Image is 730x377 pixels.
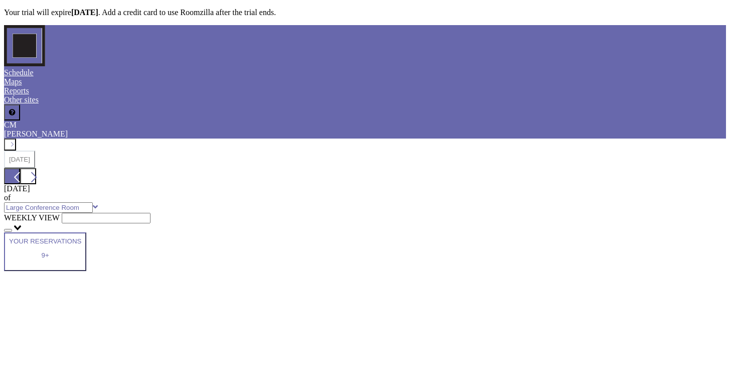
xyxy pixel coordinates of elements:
span: [PERSON_NAME] [4,130,68,138]
a: Schedule [4,68,34,77]
span: WEEKLY VIEW [4,213,60,222]
button: Clear Selected [4,229,12,232]
button: YOUR RESERVATIONS9+ [4,232,86,271]
button: [DATE] [4,151,35,168]
span: of [4,193,11,202]
p: Your trial will expire . Add a credit card to use Roomzilla after the trial ends. [4,8,726,17]
a: Reports [4,86,29,95]
a: Maps [4,77,22,86]
div: Search for option [4,213,726,232]
span: [DATE] [4,184,30,193]
p: 9+ [9,252,81,259]
input: Large Conference Room [4,202,93,213]
img: organization-logo [4,25,45,66]
span: CM [4,120,17,129]
a: Other sites [4,95,39,104]
b: [DATE] [71,8,98,17]
input: Search for option [62,213,151,223]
